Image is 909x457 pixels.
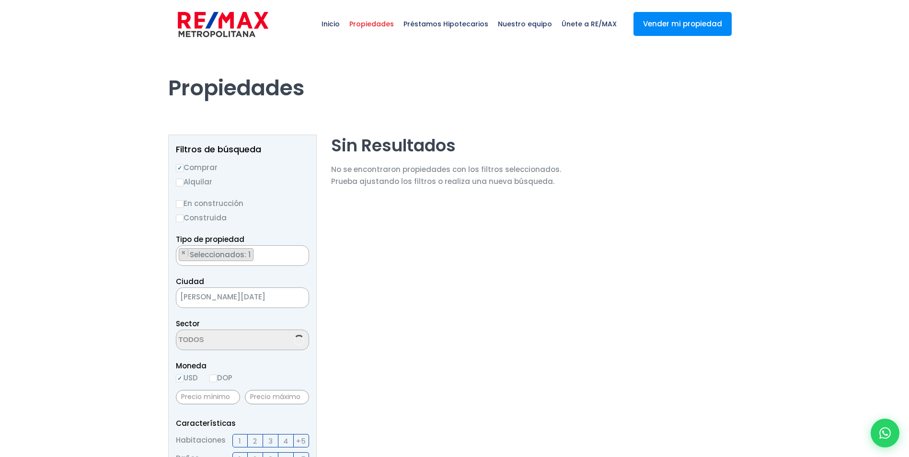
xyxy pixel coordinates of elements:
[176,330,269,351] textarea: Search
[176,434,226,447] span: Habitaciones
[331,135,561,156] h2: Sin Resultados
[176,161,309,173] label: Comprar
[178,10,268,39] img: remax-metropolitana-logo
[493,10,557,38] span: Nuestro equipo
[176,164,184,172] input: Comprar
[317,10,345,38] span: Inicio
[296,435,306,447] span: +5
[176,276,204,286] span: Ciudad
[399,10,493,38] span: Préstamos Hipotecarios
[176,287,309,308] span: SANTO DOMINGO DE GUZMÁN
[176,197,309,209] label: En construcción
[176,319,200,329] span: Sector
[633,12,732,36] a: Vender mi propiedad
[268,435,273,447] span: 3
[209,375,217,382] input: DOP
[239,435,241,447] span: 1
[176,390,240,404] input: Precio mínimo
[176,290,285,304] span: SANTO DOMINGO DE GUZMÁN
[176,215,184,222] input: Construida
[179,248,253,261] li: EDIFICIO
[176,360,309,372] span: Moneda
[298,248,304,258] button: Remove all items
[345,10,399,38] span: Propiedades
[176,246,182,266] textarea: Search
[176,234,244,244] span: Tipo de propiedad
[176,372,198,384] label: USD
[299,249,303,257] span: ×
[176,176,309,188] label: Alquilar
[283,435,288,447] span: 4
[189,250,253,260] span: Seleccionados: 1
[181,249,186,257] span: ×
[557,10,621,38] span: Únete a RE/MAX
[331,163,561,187] p: No se encontraron propiedades con los filtros seleccionados. Prueba ajustando los filtros o reali...
[285,290,299,306] button: Remove all items
[253,435,257,447] span: 2
[294,294,299,302] span: ×
[176,145,309,154] h2: Filtros de búsqueda
[176,417,309,429] p: Características
[168,48,741,101] h1: Propiedades
[209,372,232,384] label: DOP
[176,212,309,224] label: Construida
[176,179,184,186] input: Alquilar
[245,390,309,404] input: Precio máximo
[176,375,184,382] input: USD
[176,200,184,208] input: En construcción
[179,249,188,257] button: Remove item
